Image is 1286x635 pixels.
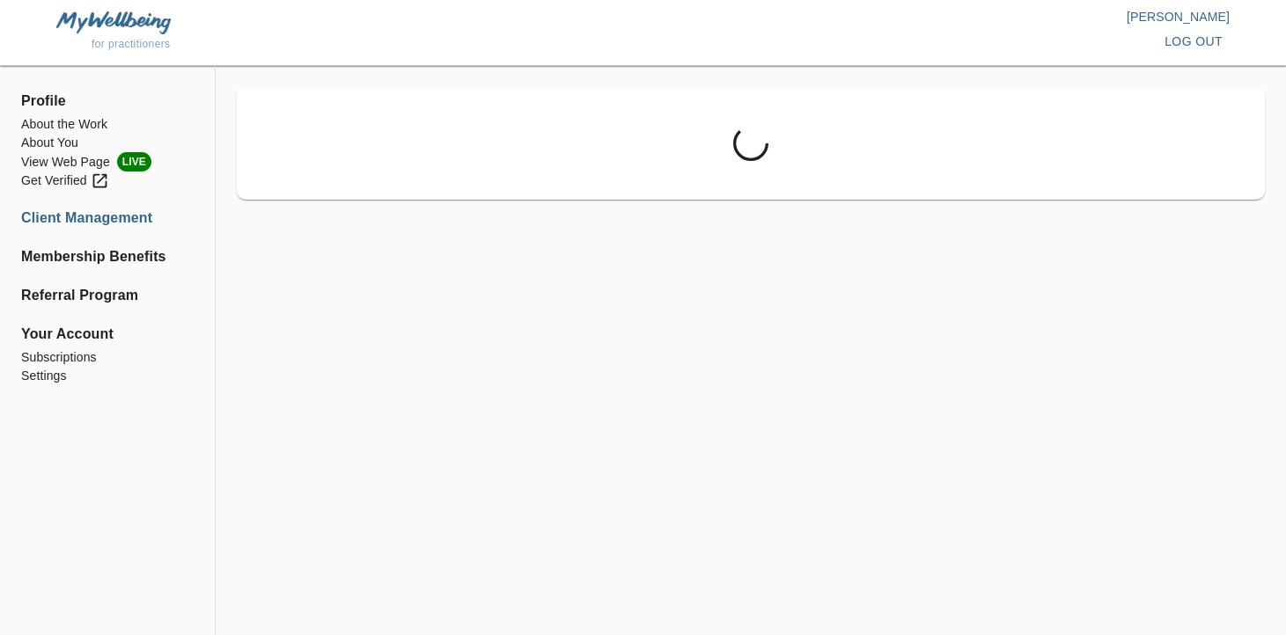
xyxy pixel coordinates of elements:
img: MyWellbeing [56,11,171,33]
a: Get Verified [21,172,194,190]
button: log out [1157,26,1230,58]
a: Subscriptions [21,348,194,367]
a: Client Management [21,208,194,229]
a: Settings [21,367,194,385]
span: LIVE [117,152,151,172]
p: [PERSON_NAME] [643,8,1231,26]
span: Profile [21,91,194,112]
a: Membership Benefits [21,246,194,267]
a: About the Work [21,115,194,134]
span: log out [1165,31,1223,53]
li: View Web Page [21,152,194,172]
span: Your Account [21,324,194,345]
span: for practitioners [92,38,171,50]
a: View Web PageLIVE [21,152,194,172]
a: About You [21,134,194,152]
div: Get Verified [21,172,109,190]
a: Referral Program [21,285,194,306]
